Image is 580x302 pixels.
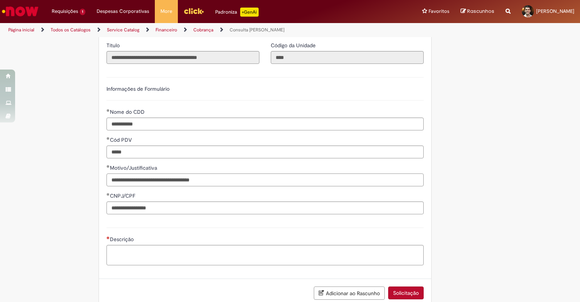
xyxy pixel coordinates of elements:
a: Cobrança [193,27,213,33]
span: Despesas Corporativas [97,8,149,15]
label: Somente leitura - Código da Unidade [271,42,317,49]
textarea: Descrição [106,245,424,265]
span: Motivo/Justificativa [110,164,159,171]
button: Solicitação [388,287,424,299]
img: ServiceNow [1,4,40,19]
span: Obrigatório Preenchido [106,109,110,112]
input: Código da Unidade [271,51,424,64]
img: click_logo_yellow_360x200.png [184,5,204,17]
span: [PERSON_NAME] [536,8,574,14]
span: Descrição [110,236,135,243]
span: Nome do CDD [110,108,146,115]
p: +GenAi [240,8,259,17]
span: Rascunhos [467,8,494,15]
span: Requisições [52,8,78,15]
ul: Trilhas de página [6,23,381,37]
button: Adicionar ao Rascunho [314,287,385,300]
input: Nome do CDD [106,118,424,130]
a: Financeiro [156,27,177,33]
label: Somente leitura - Título [106,42,121,49]
span: 1 [80,9,85,15]
input: Motivo/Justificativa [106,173,424,186]
a: Todos os Catálogos [51,27,91,33]
span: More [160,8,172,15]
a: Rascunhos [461,8,494,15]
input: Cód PDV [106,146,424,158]
a: Consulta [PERSON_NAME] [230,27,284,33]
span: Cód PDV [110,136,133,143]
a: Service Catalog [107,27,139,33]
input: Título [106,51,259,64]
span: Favoritos [429,8,449,15]
span: Necessários [106,236,110,239]
label: Informações de Formulário [106,85,170,92]
span: CNPJ/CPF [110,192,137,199]
a: Página inicial [8,27,34,33]
span: Obrigatório Preenchido [106,137,110,140]
div: Padroniza [215,8,259,17]
input: CNPJ/CPF [106,201,424,214]
span: Obrigatório Preenchido [106,165,110,168]
span: Obrigatório Preenchido [106,193,110,196]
